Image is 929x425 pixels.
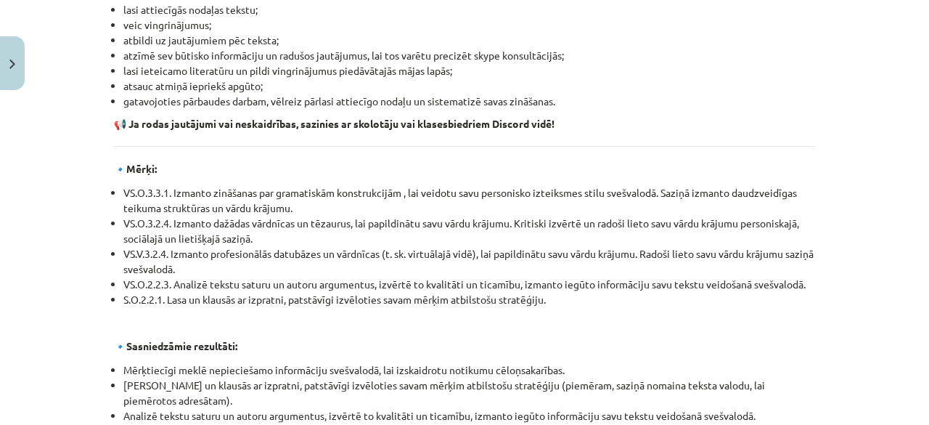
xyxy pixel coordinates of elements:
[114,339,815,354] p: 🔹
[123,363,815,378] li: Mērķtiecīgi meklē nepieciešamo informāciju svešvalodā, lai izskaidrotu notikumu cēloņsakarības.
[123,94,815,109] li: gatavojoties pārbaudes darbam, vēlreiz pārlasi attiecīgo nodaļu un sistematizē savas zināšanas.
[123,378,815,408] li: [PERSON_NAME] un klausās ar izpratni, patstāvīgi izvēloties savam mērķim atbilstošu stratēģiju (p...
[9,60,15,69] img: icon-close-lesson-0947bae3869378f0d4975bcd49f059093ad1ed9edebbc8119c70593378902aed.svg
[123,216,815,246] li: VS.O.3.2.4. Izmanto dažādas vārdnīcas un tēzaurus, lai papildinātu savu vārdu krājumu. Kritiski i...
[123,78,815,94] li: atsauc atmiņā iepriekš apgūto;
[123,17,815,33] li: veic vingrinājumus;
[123,408,815,424] li: Analizē tekstu saturu un autoru argumentus, izvērtē to kvalitāti un ticamību, izmanto iegūto info...
[123,292,815,307] li: S.O.2.2.1. Lasa un klausās ar izpratni, patstāvīgi izvēloties savam mērķim atbilstošu stratēģiju.
[123,2,815,17] li: lasi attiecīgās nodaļas tekstu;
[123,48,815,63] li: atzīmē sev būtisko informāciju un radušos jautājumus, lai tos varētu precizēt skype konsultācijās;
[123,277,815,292] li: VS.O.2.2.3. Analizē tekstu saturu un autoru argumentus, izvērtē to kvalitāti un ticamību, izmanto...
[123,185,815,216] li: VS.O.3.3.1. Izmanto zināšanas par gramatiskām konstrukcijām , lai veidotu savu personisko izteiks...
[114,117,554,130] strong: 📢 Ja rodas jautājumi vai neskaidrības, sazinies ar skolotāju vai klasesbiedriem Discord vidē!
[126,339,237,352] strong: Sasniedzāmie rezultāti:
[123,246,815,277] li: VS.V.3.2.4. Izmanto profesionālās datubāzes un vārdnīcas (t. sk. virtuālajā vidē), lai papildināt...
[114,161,815,177] p: 🔹
[126,162,157,175] strong: Mērķi:
[123,63,815,78] li: lasi ieteicamo literatūru un pildi vingrinājumus piedāvātajās mājas lapās;
[123,33,815,48] li: atbildi uz jautājumiem pēc teksta;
